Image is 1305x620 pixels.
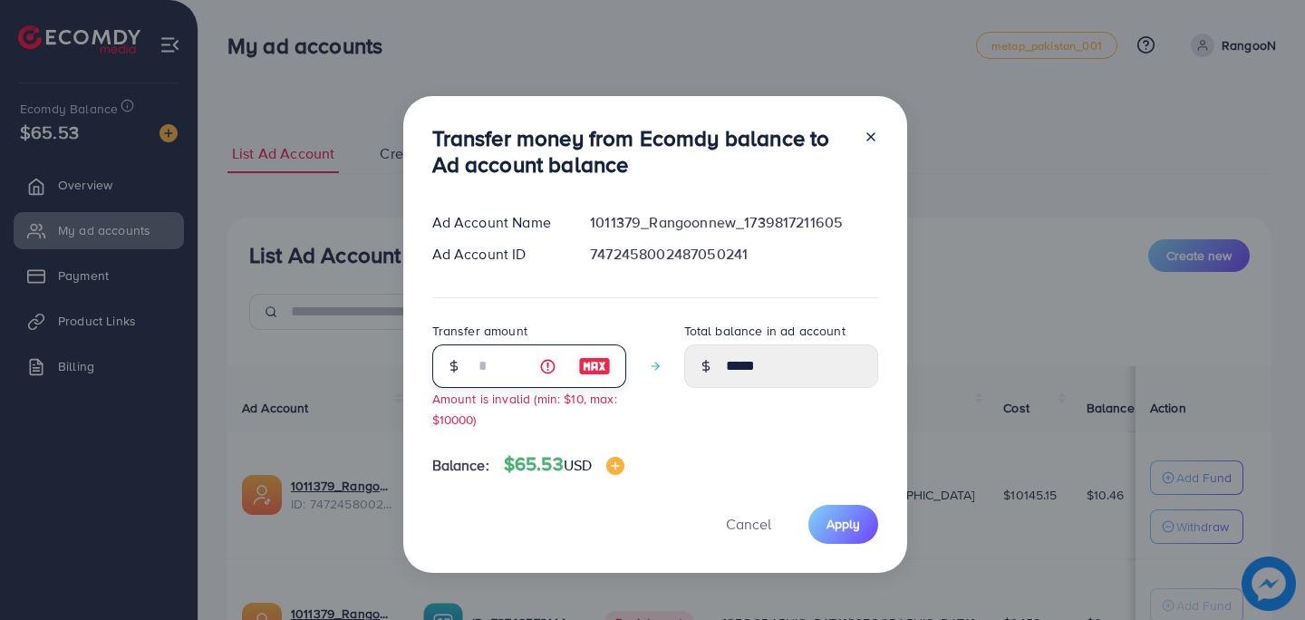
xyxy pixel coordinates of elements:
h4: $65.53 [504,453,624,476]
span: Balance: [432,455,489,476]
button: Cancel [703,505,794,544]
h3: Transfer money from Ecomdy balance to Ad account balance [432,125,849,178]
label: Transfer amount [432,322,527,340]
img: image [606,457,624,475]
div: Ad Account ID [418,244,576,265]
label: Total balance in ad account [684,322,846,340]
span: Cancel [726,514,771,534]
button: Apply [808,505,878,544]
img: image [578,355,611,377]
div: 7472458002487050241 [575,244,892,265]
small: Amount is invalid (min: $10, max: $10000) [432,390,617,428]
span: Apply [826,515,860,533]
div: 1011379_Rangoonnew_1739817211605 [575,212,892,233]
span: USD [564,455,592,475]
div: Ad Account Name [418,212,576,233]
